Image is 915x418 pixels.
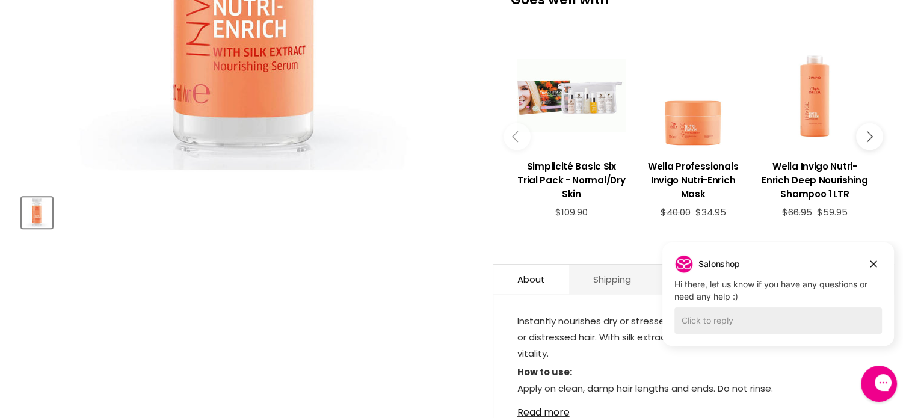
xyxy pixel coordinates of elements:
[782,206,812,218] span: $66.95
[555,206,588,218] span: $109.90
[638,159,748,201] h3: Wella Professionals Invigo Nutri-Enrich Mask
[517,315,867,360] span: Instantly nourishes dry or stressed hair, leaving it soft and full of vitality. For dry or distre...
[517,159,626,201] h3: Simplicité Basic Six Trial Pack - Normal/Dry Skin
[817,206,848,218] span: $59.95
[22,197,52,228] button: Wella Invigo Nutri-Enrich Nourishing Serum - Clearance!
[760,159,869,201] h3: Wella Invigo Nutri-Enrich Deep Nourishing Shampoo 1 LTR
[660,206,690,218] span: $40.00
[517,366,572,378] strong: How to use:
[493,265,569,294] a: About
[517,400,870,418] a: Read more
[653,241,903,364] iframe: Gorgias live chat campaigns
[760,150,869,207] a: View product:Wella Invigo Nutri-Enrich Deep Nourishing Shampoo 1 LTR
[855,361,903,406] iframe: Gorgias live chat messenger
[517,399,870,417] p: Available in 10ml
[695,206,726,218] span: $34.95
[23,198,51,227] img: Wella Invigo Nutri-Enrich Nourishing Serum - Clearance!
[20,194,473,228] div: Product thumbnails
[569,265,655,294] a: Shipping
[517,150,626,207] a: View product:Simplicité Basic Six Trial Pack - Normal/Dry Skin
[517,364,870,399] p: Apply on clean, damp hair lengths and ends. Do not rinse.
[638,150,748,207] a: View product:Wella Professionals Invigo Nutri-Enrich Mask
